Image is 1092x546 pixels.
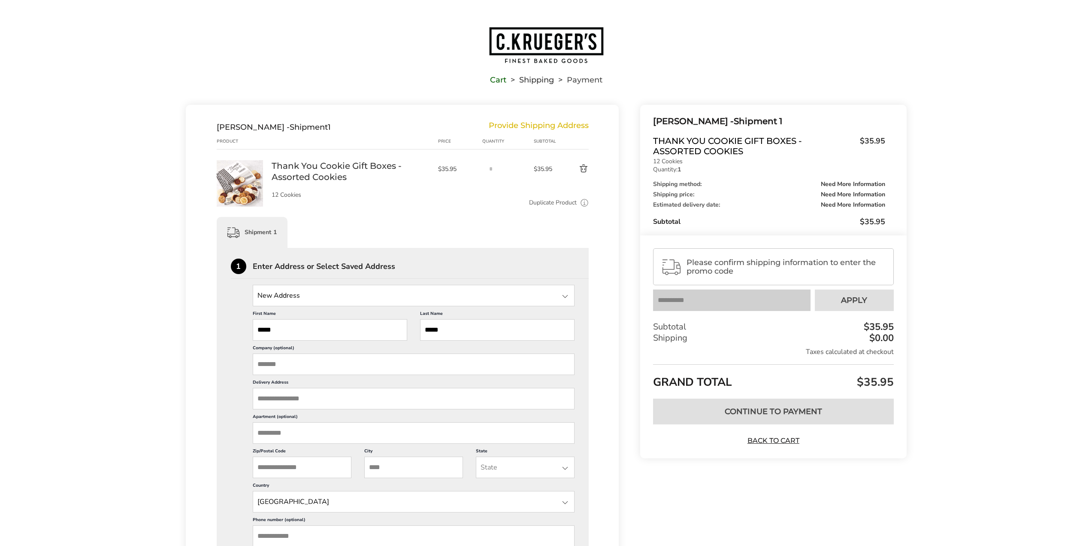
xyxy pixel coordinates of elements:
[253,262,589,270] div: Enter Address or Select Saved Address
[217,217,287,248] div: Shipment 1
[567,77,602,83] span: Payment
[653,347,893,357] div: Taxes calculated at checkout
[272,192,430,198] p: 12 Cookies
[653,321,893,332] div: Subtotal
[653,399,893,424] button: Continue to Payment
[529,198,577,207] a: Duplicate Product
[217,122,290,132] span: [PERSON_NAME] -
[217,138,272,145] div: Product
[476,448,575,457] label: State
[821,202,885,208] span: Need More Information
[253,448,351,457] label: Zip/Postal Code
[253,311,407,319] label: First Name
[272,160,430,183] a: Thank You Cookie Gift Boxes - Assorted Cookies
[653,202,885,208] div: Estimated delivery date:
[821,181,885,187] span: Need More Information
[867,333,894,343] div: $0.00
[253,319,407,341] input: First Name
[815,290,894,311] button: Apply
[841,296,867,304] span: Apply
[438,138,483,145] div: Price
[678,165,681,174] strong: 1
[743,436,803,445] a: Back to Cart
[490,77,506,83] a: Cart
[687,258,886,275] span: Please confirm shipping information to enter the promo code
[534,138,559,145] div: Subtotal
[253,285,575,306] input: State
[253,388,575,409] input: Delivery Address
[253,422,575,444] input: Apartment
[534,165,559,173] span: $35.95
[855,375,894,390] span: $35.95
[476,457,575,478] input: State
[653,114,885,128] div: Shipment 1
[856,136,885,154] span: $35.95
[253,379,575,388] label: Delivery Address
[653,136,885,156] a: Thank You Cookie Gift Boxes - Assorted Cookies$35.95
[253,457,351,478] input: ZIP
[217,122,331,132] div: Shipment
[482,138,534,145] div: Quantity
[253,517,575,525] label: Phone number (optional)
[653,332,893,344] div: Shipping
[862,322,894,332] div: $35.95
[217,160,263,207] img: Thank You Cookie Gift Boxes - Assorted Cookies
[364,457,463,478] input: City
[506,77,554,83] li: Shipping
[860,217,885,227] span: $35.95
[653,181,885,187] div: Shipping method:
[231,259,246,274] div: 1
[821,192,885,198] span: Need More Information
[217,160,263,168] a: Thank You Cookie Gift Boxes - Assorted Cookies
[653,192,885,198] div: Shipping price:
[653,167,885,173] p: Quantity:
[364,448,463,457] label: City
[653,116,734,126] span: [PERSON_NAME] -
[253,354,575,375] input: Company
[328,122,331,132] span: 1
[420,311,575,319] label: Last Name
[438,165,478,173] span: $35.95
[253,482,575,491] label: Country
[653,159,885,165] p: 12 Cookies
[653,364,893,392] div: GRAND TOTAL
[559,164,589,174] button: Delete product
[186,26,907,64] a: Go to home page
[253,345,575,354] label: Company (optional)
[420,319,575,341] input: Last Name
[253,414,575,422] label: Apartment (optional)
[488,26,604,64] img: C.KRUEGER'S
[253,491,575,512] input: State
[482,160,499,177] input: Quantity input
[653,136,855,156] span: Thank You Cookie Gift Boxes - Assorted Cookies
[489,122,589,132] div: Provide Shipping Address
[653,217,885,227] div: Subtotal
